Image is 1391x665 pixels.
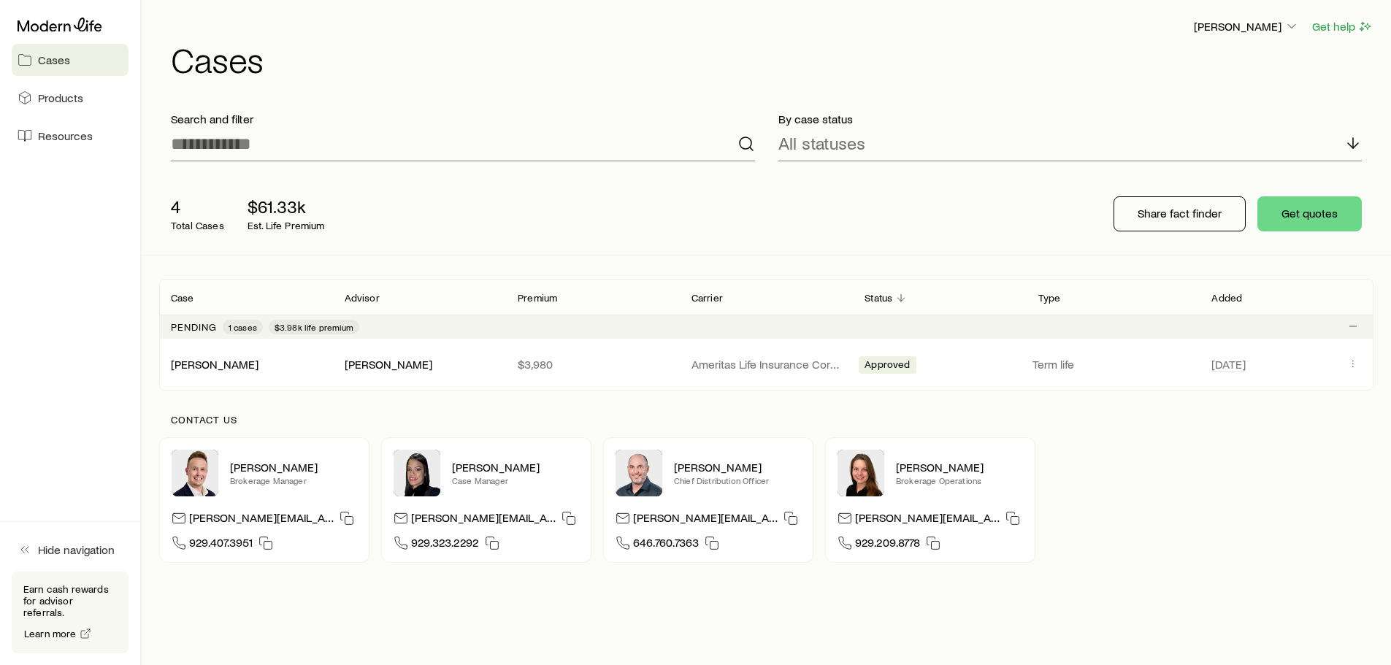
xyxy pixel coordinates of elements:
[452,474,579,486] p: Case Manager
[1311,18,1373,35] button: Get help
[24,629,77,639] span: Learn more
[171,42,1373,77] h1: Cases
[248,196,325,217] p: $61.33k
[12,82,129,114] a: Products
[691,357,842,372] p: Ameritas Life Insurance Corp. (Ameritas)
[674,474,801,486] p: Chief Distribution Officer
[38,91,83,105] span: Products
[38,542,115,557] span: Hide navigation
[12,44,129,76] a: Cases
[616,450,662,496] img: Dan Pierson
[171,357,258,371] a: [PERSON_NAME]
[171,112,755,126] p: Search and filter
[1114,196,1246,231] button: Share fact finder
[411,510,556,530] p: [PERSON_NAME][EMAIL_ADDRESS][DOMAIN_NAME]
[230,474,357,486] p: Brokerage Manager
[1194,19,1299,34] p: [PERSON_NAME]
[345,292,380,304] p: Advisor
[896,460,1023,474] p: [PERSON_NAME]
[38,128,93,143] span: Resources
[12,120,129,152] a: Resources
[12,572,129,653] div: Earn cash rewards for advisor referrals.Learn more
[1193,18,1300,36] button: [PERSON_NAME]
[189,535,253,555] span: 929.407.3951
[855,535,920,555] span: 929.209.8778
[171,196,224,217] p: 4
[159,279,1373,391] div: Client cases
[38,53,70,67] span: Cases
[633,510,778,530] p: [PERSON_NAME][EMAIL_ADDRESS][DOMAIN_NAME]
[23,583,117,618] p: Earn cash rewards for advisor referrals.
[865,358,910,374] span: Approved
[1211,357,1246,372] span: [DATE]
[1138,206,1222,220] p: Share fact finder
[248,220,325,231] p: Est. Life Premium
[518,357,668,372] p: $3,980
[394,450,440,496] img: Elana Hasten
[172,450,218,496] img: Derek Wakefield
[633,535,699,555] span: 646.760.7363
[171,292,194,304] p: Case
[838,450,884,496] img: Ellen Wall
[171,414,1362,426] p: Contact us
[1211,292,1242,304] p: Added
[12,534,129,566] button: Hide navigation
[452,460,579,474] p: [PERSON_NAME]
[1257,196,1362,231] button: Get quotes
[230,460,357,474] p: [PERSON_NAME]
[1038,292,1061,304] p: Type
[1032,357,1195,372] p: Term life
[345,357,432,372] div: [PERSON_NAME]
[778,112,1363,126] p: By case status
[855,510,1000,530] p: [PERSON_NAME][EMAIL_ADDRESS][DOMAIN_NAME]
[778,133,865,153] p: All statuses
[518,292,557,304] p: Premium
[411,535,479,555] span: 929.323.2292
[275,321,353,333] span: $3.98k life premium
[171,220,224,231] p: Total Cases
[229,321,257,333] span: 1 cases
[171,357,258,372] div: [PERSON_NAME]
[674,460,801,474] p: [PERSON_NAME]
[896,474,1023,486] p: Brokerage Operations
[691,292,723,304] p: Carrier
[189,510,334,530] p: [PERSON_NAME][EMAIL_ADDRESS][DOMAIN_NAME]
[171,321,217,333] p: Pending
[865,292,892,304] p: Status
